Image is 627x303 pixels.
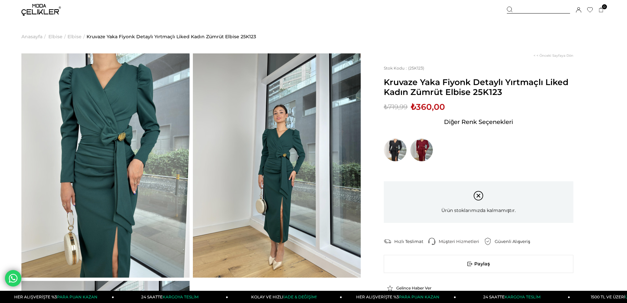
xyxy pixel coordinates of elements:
img: Liked elbise 25K123 [21,53,190,278]
span: Kruvaze Yaka Fiyonk Detaylı Yırtmaçlı Liked Kadın Zümrüt Elbise 25K123 [384,77,573,97]
span: PARA PUAN KAZAN [57,294,97,299]
a: 0 [599,8,604,13]
span: Diğer Renk Seçenekleri [444,117,513,127]
img: Kruvaze Yaka Fiyonk Detaylı Yırtmaçlı Liked Kadın Siyah Elbise 25K123 [384,138,407,162]
span: ₺719,99 [384,102,407,112]
span: (25K123) [384,66,424,71]
span: İADE & DEĞİŞİM! [283,294,316,299]
img: Liked elbise 25K123 [193,53,361,278]
a: Kruvaze Yaka Fiyonk Detaylı Yırtmaçlı Liked Kadın Zümrüt Elbise 25K123 [87,20,256,53]
div: Güvenli Alışveriş [495,238,535,244]
a: < < Önceki Sayfaya Dön [534,53,573,58]
span: Gelince Haber Ver [396,286,431,290]
a: HER ALIŞVERİŞTE %3PARA PUAN KAZAN [342,291,456,303]
li: > [67,20,87,53]
img: shipping.png [384,238,391,245]
div: Müşteri Hizmetleri [439,238,484,244]
li: > [21,20,47,53]
span: Stok Kodu [384,66,408,71]
a: 24 SAATTEKARGOYA TESLİM [114,291,228,303]
img: security.png [484,238,491,245]
a: KOLAY VE HIZLIİADE & DEĞİŞİM! [228,291,342,303]
a: 24 SAATTEKARGOYA TESLİM [456,291,570,303]
a: Gelince Haber Ver [387,285,444,291]
span: Paylaş [384,255,573,273]
img: Kruvaze Yaka Fiyonk Detaylı Yırtmaçlı Liked Kadın Bordo Elbise 25K123 [410,138,433,162]
img: call-center.png [428,238,435,245]
span: PARA PUAN KAZAN [399,294,439,299]
span: KARGOYA TESLİM [163,294,198,299]
img: logo [21,4,61,16]
li: > [48,20,67,53]
a: Elbise [67,20,82,53]
span: KARGOYA TESLİM [505,294,540,299]
div: Ürün stoklarımızda kalmamıştır. [384,181,573,223]
a: Anasayfa [21,20,42,53]
span: ₺360,00 [411,102,445,112]
span: 0 [602,4,607,9]
a: Elbise [48,20,63,53]
div: Hızlı Teslimat [394,238,428,244]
